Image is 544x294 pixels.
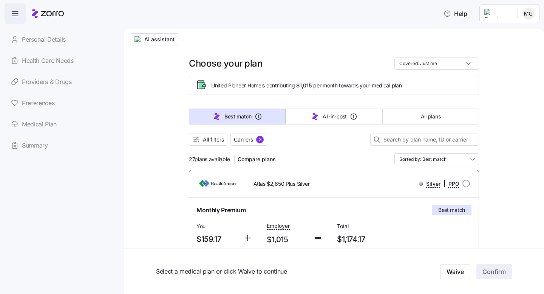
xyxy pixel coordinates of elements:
h1: Choose your plan [189,58,262,69]
input: Search by plan name, ID or carrier [370,134,479,146]
span: All-in-cost [323,113,347,120]
span: AI assistant [144,36,175,43]
a: Providers & Drugs [5,71,112,92]
span: Best match [224,113,252,120]
button: All filters [189,134,227,146]
img: HealthPartners [195,174,241,193]
span: 27 plans available [189,156,230,163]
span: Monthly Premium [196,205,246,215]
button: Help [437,6,473,21]
span: Best match [438,206,465,214]
button: Waive [440,264,470,279]
a: Medical Plan [5,114,112,135]
div: | [419,179,459,188]
span: Carriers [234,136,253,143]
span: $1,015 [267,233,308,246]
span: Compare plans [238,156,276,163]
span: You [196,222,237,230]
button: Confirm [476,264,512,279]
span: Help [444,9,467,18]
img: ai-icon.png [134,36,141,43]
span: United Pioneer Home is contributing per month towards your medical plan [211,82,402,89]
span: All filters [203,136,224,143]
span: Confirm [482,267,506,276]
a: Preferences [5,92,112,114]
span: $1,174.17 [337,233,401,246]
span: Select a medical plan or click Waive to continue [156,267,391,276]
button: Carriers3 [230,134,267,146]
div: 3 [256,136,264,143]
img: Employer logo [484,9,512,18]
span: Total [337,222,401,230]
a: Health Care Needs [5,50,112,71]
span: All plans [421,113,440,120]
span: Employer [267,222,290,230]
img: 817ef7e9758e22fb48c7b934eae1c326 [522,8,535,20]
a: Summary [5,135,112,156]
span: Waive [447,267,464,276]
span: PPO [448,180,459,188]
span: $1,015 [296,82,312,89]
a: Personal Details [5,29,112,50]
span: $159.17 [196,233,237,246]
button: AI assistant [130,33,178,45]
span: Atlas $2,650 Plus Silver [253,180,310,188]
input: Order by dropdown [394,153,479,165]
span: Silver [426,180,440,188]
button: Compare plans [235,153,279,165]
